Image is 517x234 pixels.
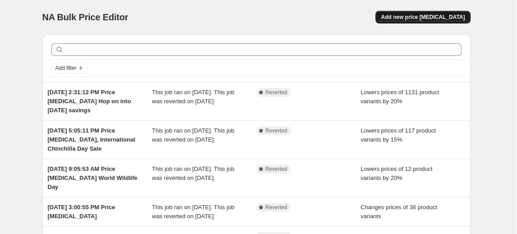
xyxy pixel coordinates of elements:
[152,127,234,143] span: This job ran on [DATE]. This job was reverted on [DATE].
[265,127,288,134] span: Reverted
[381,14,465,21] span: Add new price [MEDICAL_DATA]
[375,11,470,23] button: Add new price [MEDICAL_DATA]
[55,64,77,72] span: Add filter
[48,204,115,220] span: [DATE] 3:00:55 PM Price [MEDICAL_DATA]
[361,89,439,105] span: Lowers prices of 1131 product variants by 20%
[152,204,234,220] span: This job ran on [DATE]. This job was reverted on [DATE].
[48,89,131,114] span: [DATE] 2:31:12 PM Price [MEDICAL_DATA] Hop on into [DATE] savings
[42,12,128,22] span: NA Bulk Price Editor
[152,165,234,181] span: This job ran on [DATE]. This job was reverted on [DATE].
[361,165,433,181] span: Lowers prices of 12 product variants by 20%
[361,127,436,143] span: Lowers prices of 117 product variants by 15%
[361,204,437,220] span: Changes prices of 38 product variants
[48,165,137,190] span: [DATE] 9:05:53 AM Price [MEDICAL_DATA] World Wildlife Day
[265,204,288,211] span: Reverted
[48,127,136,152] span: [DATE] 5:05:11 PM Price [MEDICAL_DATA], International Chinchilla Day Sale
[51,63,87,73] button: Add filter
[152,89,234,105] span: This job ran on [DATE]. This job was reverted on [DATE].
[265,89,288,96] span: Reverted
[265,165,288,173] span: Reverted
